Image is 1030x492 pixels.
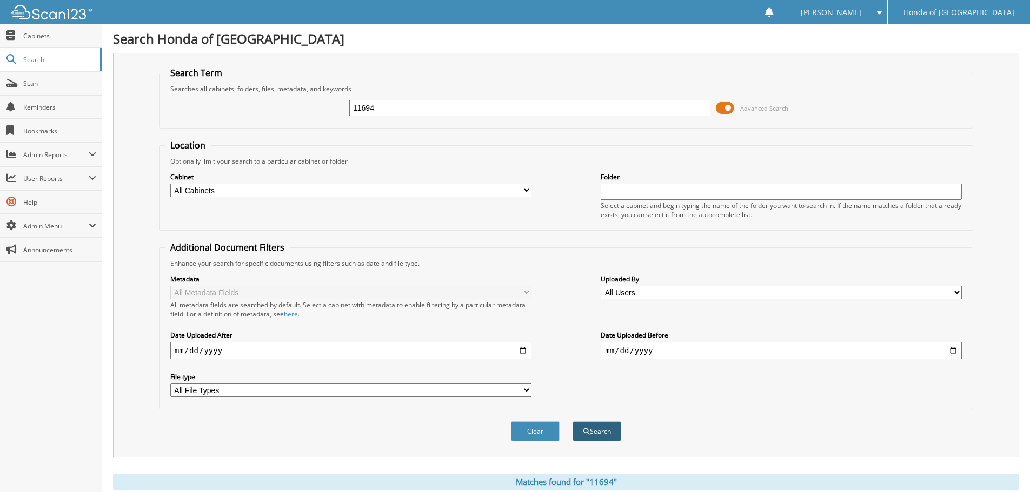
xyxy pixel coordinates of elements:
[165,157,967,166] div: Optionally limit your search to a particular cabinet or folder
[170,274,531,284] label: Metadata
[165,241,290,253] legend: Additional Document Filters
[165,139,211,151] legend: Location
[165,67,228,79] legend: Search Term
[165,84,967,93] div: Searches all cabinets, folders, files, metadata, and keywords
[903,9,1014,16] span: Honda of [GEOGRAPHIC_DATA]
[165,259,967,268] div: Enhance your search for specific documents using filters such as date and file type.
[23,103,96,112] span: Reminders
[573,421,621,441] button: Search
[23,245,96,254] span: Announcements
[740,104,788,112] span: Advanced Search
[113,474,1019,490] div: Matches found for "11694"
[170,300,531,319] div: All metadata fields are searched by default. Select a cabinet with metadata to enable filtering b...
[511,421,560,441] button: Clear
[601,172,962,181] label: Folder
[11,5,92,19] img: scan123-logo-white.svg
[170,172,531,181] label: Cabinet
[23,174,89,183] span: User Reports
[801,9,861,16] span: [PERSON_NAME]
[976,440,1030,492] iframe: Chat Widget
[23,126,96,136] span: Bookmarks
[23,79,96,88] span: Scan
[601,201,962,219] div: Select a cabinet and begin typing the name of the folder you want to search in. If the name match...
[170,342,531,359] input: start
[23,150,89,159] span: Admin Reports
[601,274,962,284] label: Uploaded By
[113,30,1019,48] h1: Search Honda of [GEOGRAPHIC_DATA]
[23,31,96,41] span: Cabinets
[23,55,95,64] span: Search
[170,372,531,381] label: File type
[170,331,531,340] label: Date Uploaded After
[284,309,298,319] a: here
[23,221,89,231] span: Admin Menu
[23,198,96,207] span: Help
[601,331,962,340] label: Date Uploaded Before
[601,342,962,359] input: end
